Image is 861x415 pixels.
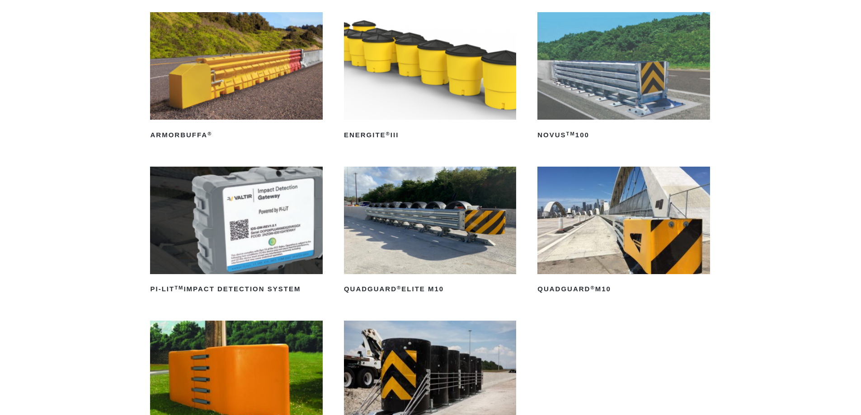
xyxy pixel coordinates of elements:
a: PI-LITTMImpact Detection System [150,167,322,297]
h2: PI-LIT Impact Detection System [150,282,322,297]
a: QuadGuard®Elite M10 [344,167,516,297]
h2: ArmorBuffa [150,128,322,142]
h2: NOVUS 100 [537,128,710,142]
h2: QuadGuard M10 [537,282,710,297]
sup: ® [397,285,401,290]
h2: ENERGITE III [344,128,516,142]
a: ENERGITE®III [344,12,516,142]
sup: ® [207,131,212,136]
sup: ® [590,285,595,290]
sup: TM [174,285,183,290]
sup: TM [566,131,575,136]
h2: QuadGuard Elite M10 [344,282,516,297]
a: NOVUSTM100 [537,12,710,142]
a: QuadGuard®M10 [537,167,710,297]
a: ArmorBuffa® [150,12,322,142]
sup: ® [386,131,391,136]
